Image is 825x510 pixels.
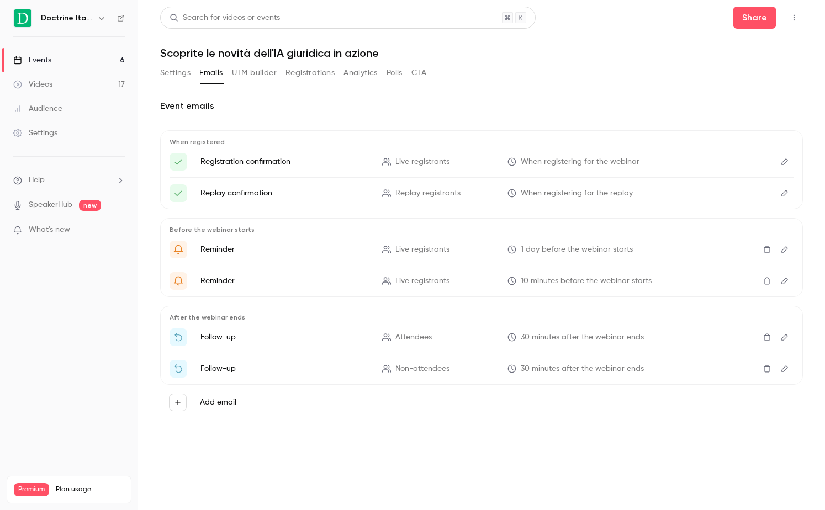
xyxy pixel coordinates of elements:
iframe: Noticeable Trigger [112,225,125,235]
li: Grazie per aver partecipato! [170,328,794,346]
button: Edit [776,360,794,378]
button: Edit [776,241,794,258]
span: new [79,200,101,211]
li: Sei iscritto a {{ event_name }}! 🎉 [170,153,794,171]
span: When registering for the replay [521,188,633,199]
span: What's new [29,224,70,236]
button: Share [733,7,776,29]
button: Delete [758,241,776,258]
div: Search for videos or events [170,12,280,24]
span: 30 minutes after the webinar ends [521,363,644,375]
button: Settings [160,64,191,82]
span: Plan usage [56,485,124,494]
div: Events [13,55,51,66]
button: CTA [411,64,426,82]
li: help-dropdown-opener [13,174,125,186]
div: Videos [13,79,52,90]
span: 10 minutes before the webinar starts [521,275,652,287]
span: Live registrants [395,275,449,287]
li: Si parte tra 10 minuti :{{ event_name }} [170,272,794,290]
p: Follow-up [200,363,369,374]
img: Doctrine Italia [14,9,31,27]
button: Edit [776,328,794,346]
span: 30 minutes after the webinar ends [521,332,644,343]
div: Audience [13,103,62,114]
button: Analytics [343,64,378,82]
p: Replay confirmation [200,188,369,199]
label: Add email [200,397,236,408]
h1: Scoprite le novità dell'IA giuridica in azione [160,46,803,60]
a: SpeakerHub [29,199,72,211]
button: Polls [387,64,403,82]
p: Before the webinar starts [170,225,794,234]
span: Live registrants [395,244,449,256]
p: Follow-up [200,332,369,343]
h2: Event emails [160,99,803,113]
p: After the webinar ends [170,313,794,322]
span: Replay registrants [395,188,461,199]
button: UTM builder [232,64,277,82]
p: Reminder [200,275,369,286]
button: Edit [776,153,794,171]
li: Guarda il replay di "{{ event_name }}" [170,360,794,378]
button: Edit [776,184,794,202]
button: Registrations [285,64,335,82]
span: Help [29,174,45,186]
div: Settings [13,127,57,139]
span: Attendees [395,332,432,343]
p: Registration confirmation [200,156,369,167]
p: Reminder [200,244,369,255]
button: Delete [758,272,776,290]
button: Delete [758,328,776,346]
p: When registered [170,137,794,146]
button: Delete [758,360,776,378]
h6: Doctrine Italia [41,13,93,24]
button: Emails [199,64,223,82]
button: Edit [776,272,794,290]
span: Premium [14,483,49,496]
span: Non-attendees [395,363,449,375]
span: 1 day before the webinar starts [521,244,633,256]
li: Mancano pochi giorni a '{{ event_name }}' [170,241,794,258]
span: When registering for the webinar [521,156,639,168]
li: Ecco il link per riguardare {{ event_name }}! [170,184,794,202]
span: Live registrants [395,156,449,168]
